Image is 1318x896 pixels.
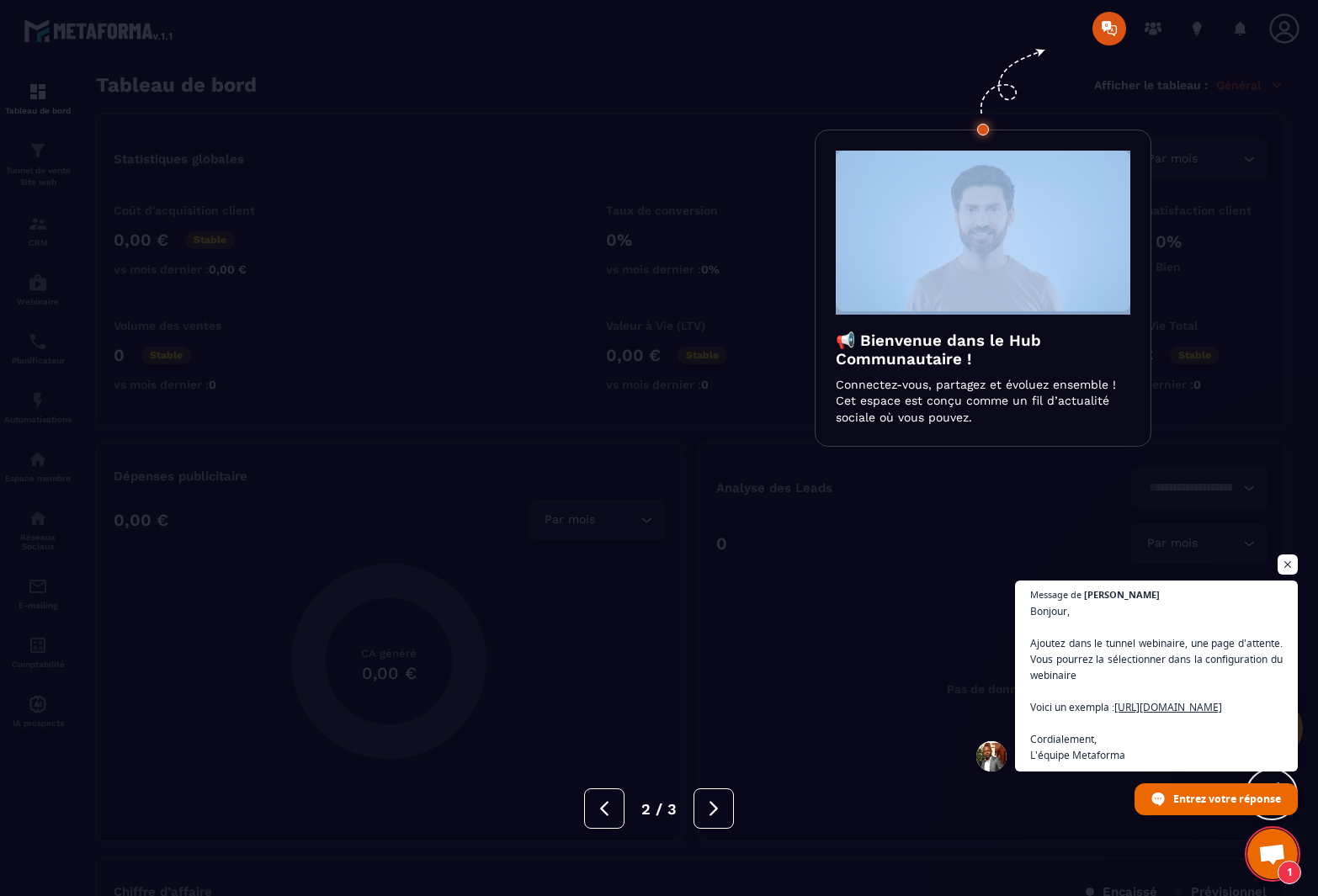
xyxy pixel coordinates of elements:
span: [PERSON_NAME] [1084,590,1160,599]
p: Connectez-vous, partagez et évoluez ensemble ! Cet espace est conçu comme un fil d’actualité soci... [836,377,1130,427]
div: Ouvrir le chat [1247,829,1298,879]
span: 1 [1278,861,1301,884]
h3: 📢 Bienvenue dans le Hub Communautaire ! [836,331,1130,368]
span: Message de [1030,590,1082,599]
span: Bonjour, Ajoutez dans le tunnel webinaire, une page d'attente. Vous pourrez la sélectionner dans ... [1030,603,1283,763]
span: Entrez votre réponse [1173,784,1281,814]
span: 2 / 3 [641,800,677,818]
img: intro-image [836,151,1130,311]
